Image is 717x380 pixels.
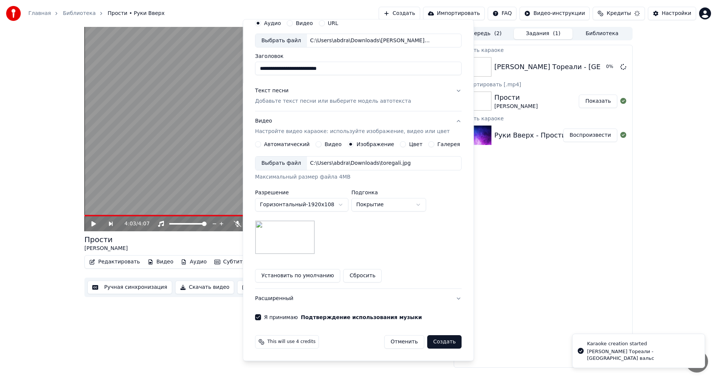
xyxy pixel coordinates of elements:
label: URL [328,21,338,26]
label: Я принимаю [264,315,422,320]
p: Настройте видео караоке: используйте изображение, видео или цвет [255,128,450,136]
label: Разрешение [255,190,348,195]
p: Добавьте текст песни или выберите модель автотекста [255,98,411,105]
div: C:\Users\abdra\Downloads\toregali.jpg [307,160,414,167]
label: Подгонка [351,190,426,195]
button: Отменить [384,336,424,349]
div: Текст песни [255,87,289,95]
label: Автоматический [264,142,310,147]
label: Галерея [438,142,460,147]
label: Заголовок [255,54,462,59]
div: Максимальный размер файла 4MB [255,174,462,181]
button: Установить по умолчанию [255,269,340,283]
div: ВидеоНастройте видео караоке: используйте изображение, видео или цвет [255,142,462,289]
label: Видео [325,142,342,147]
div: Выбрать файл [255,157,307,170]
div: Выбрать файл [255,34,307,47]
button: Расширенный [255,289,462,309]
div: Видео [255,118,450,136]
label: Изображение [357,142,394,147]
div: C:\Users\abdra\Downloads\[PERSON_NAME] Тореали - Тунги вальс.mp3 [307,37,434,44]
button: ВидеоНастройте видео караоке: используйте изображение, видео или цвет [255,112,462,142]
label: Аудио [264,21,281,26]
span: This will use 4 credits [267,339,316,345]
button: Я принимаю [301,315,422,320]
button: Создать [427,336,462,349]
button: Сбросить [344,269,382,283]
label: Видео [296,21,313,26]
label: Цвет [409,142,423,147]
button: Текст песниДобавьте текст песни или выберите модель автотекста [255,81,462,111]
